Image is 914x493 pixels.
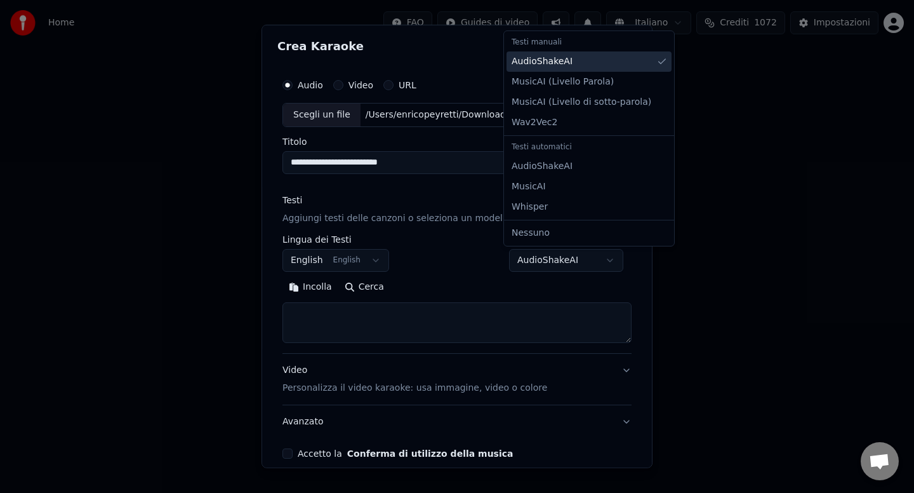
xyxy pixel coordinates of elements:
span: MusicAI ( Livello di sotto-parola ) [512,96,651,109]
span: Wav2Vec2 [512,116,557,129]
span: MusicAI [512,180,546,193]
span: AudioShakeAI [512,55,573,68]
span: Whisper [512,201,548,213]
span: MusicAI ( Livello Parola ) [512,76,614,88]
div: Testi automatici [507,138,672,156]
span: AudioShakeAI [512,160,573,173]
span: Nessuno [512,227,550,240]
div: Testi manuali [507,34,672,51]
